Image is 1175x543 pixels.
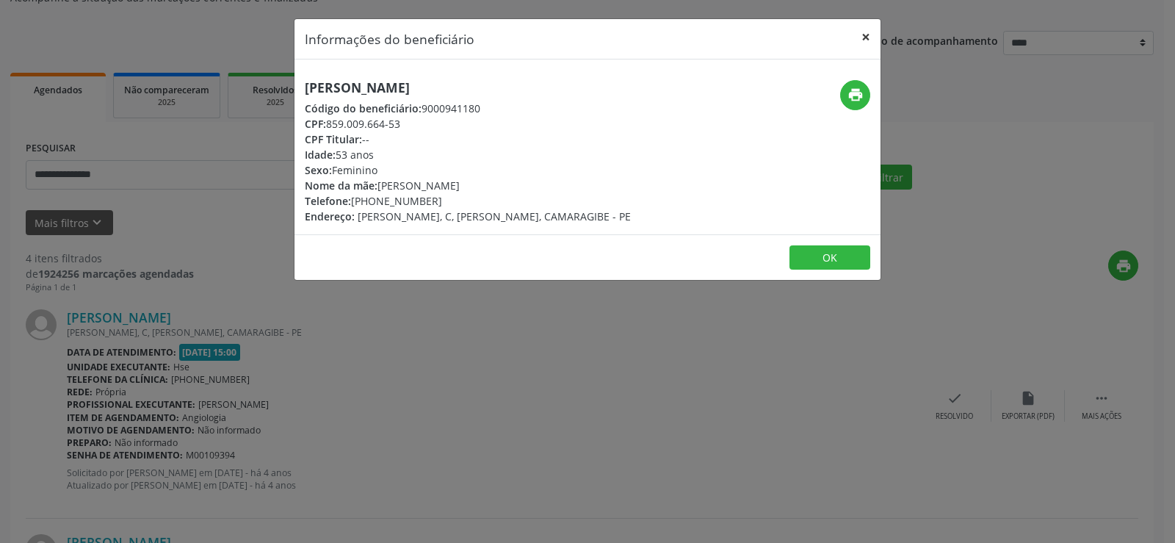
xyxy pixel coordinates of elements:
button: print [840,80,870,110]
span: CPF Titular: [305,132,362,146]
h5: Informações do beneficiário [305,29,474,48]
div: -- [305,132,631,147]
div: [PHONE_NUMBER] [305,193,631,209]
span: Endereço: [305,209,355,223]
button: OK [789,245,870,270]
div: 9000941180 [305,101,631,116]
button: Close [851,19,881,55]
h5: [PERSON_NAME] [305,80,631,96]
i: print [847,87,864,103]
span: Telefone: [305,194,351,208]
span: Nome da mãe: [305,179,377,193]
span: [PERSON_NAME], C, [PERSON_NAME], CAMARAGIBE - PE [358,209,631,223]
span: Idade: [305,148,336,162]
span: CPF: [305,117,326,131]
div: 859.009.664-53 [305,116,631,132]
div: 53 anos [305,147,631,162]
div: Feminino [305,162,631,178]
span: Código do beneficiário: [305,101,422,115]
div: [PERSON_NAME] [305,178,631,193]
span: Sexo: [305,163,332,177]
